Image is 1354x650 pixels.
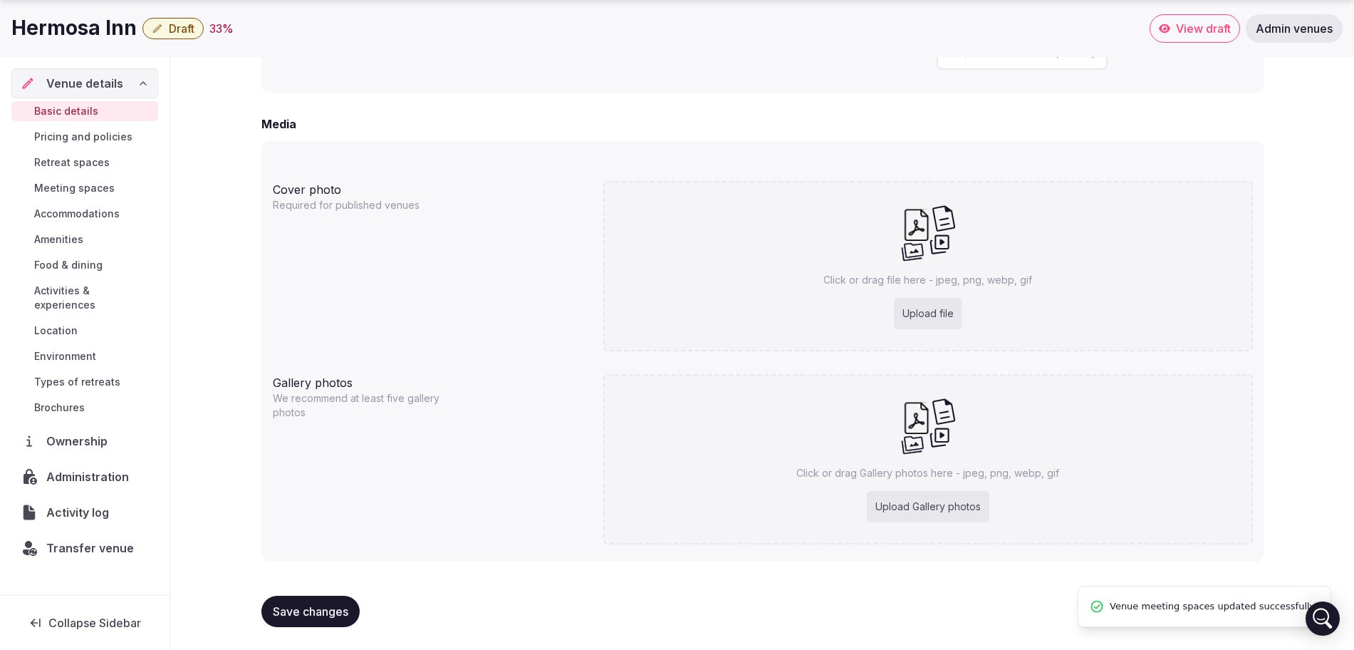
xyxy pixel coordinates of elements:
button: Collapse Sidebar [11,607,158,639]
span: Ownership [46,433,113,450]
a: Food & dining [11,255,158,275]
span: View draft [1176,21,1231,36]
span: Accommodations [34,207,120,221]
a: Admin venues [1246,14,1343,43]
a: Location [11,321,158,341]
a: Brochures [11,398,158,418]
span: Save changes [273,604,348,619]
button: Save changes [261,596,360,627]
span: Types of retreats [34,375,120,389]
span: Transfer venue [46,540,134,557]
a: Pricing and policies [11,127,158,147]
button: Draft [142,18,204,39]
div: Cover photo [273,175,592,198]
a: Types of retreats [11,372,158,392]
a: Accommodations [11,204,158,224]
a: Activities & experiences [11,281,158,315]
span: Venue details [46,75,123,92]
a: Retreat spaces [11,153,158,172]
span: Collapse Sidebar [48,616,141,630]
p: Required for published venues [273,198,455,212]
a: Administration [11,462,158,492]
a: Activity log [11,497,158,527]
p: Click or drag file here - jpeg, png, webp, gif [823,273,1032,287]
span: Brochures [34,401,85,415]
div: Upload Gallery photos [867,491,989,522]
button: 33% [209,20,234,37]
h2: Media [261,115,296,133]
span: Amenities [34,232,83,247]
span: Food & dining [34,258,103,272]
a: Ownership [11,426,158,456]
a: Amenities [11,229,158,249]
p: Click or drag Gallery photos here - jpeg, png, webp, gif [796,466,1059,480]
span: Retreat spaces [34,155,110,170]
span: Basic details [34,104,98,118]
a: Environment [11,346,158,366]
span: Admin venues [1256,21,1333,36]
div: Open Intercom Messenger [1306,602,1340,636]
div: 33 % [209,20,234,37]
button: Transfer venue [11,533,158,563]
h1: Hermosa Inn [11,14,137,42]
a: View draft [1150,14,1240,43]
div: Upload file [894,298,962,329]
span: Meeting spaces [34,181,115,195]
p: We recommend at least five gallery photos [273,391,455,420]
span: Draft [169,21,194,36]
span: Location [34,324,78,338]
a: Meeting spaces [11,178,158,198]
span: Environment [34,349,96,363]
a: Basic details [11,101,158,121]
div: Gallery photos [273,368,592,391]
span: Venue meeting spaces updated successfully [1110,598,1315,615]
span: Activity log [46,504,115,521]
span: Administration [46,468,135,485]
span: Pricing and policies [34,130,132,144]
span: Activities & experiences [34,284,152,312]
